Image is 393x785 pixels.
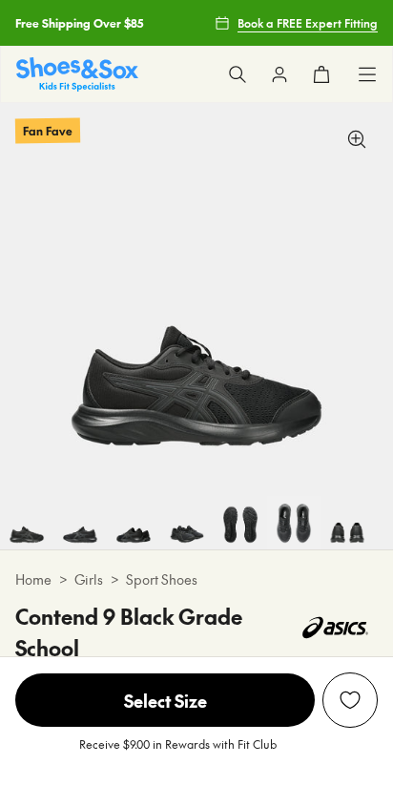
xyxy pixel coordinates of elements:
img: SNS_Logo_Responsive.svg [16,57,138,91]
h4: Contend 9 Black Grade School [15,601,292,664]
img: 8-499144_1 [214,496,267,549]
button: Add to Wishlist [322,672,378,728]
div: > > [15,569,378,589]
img: 9-499145_1 [267,496,321,549]
a: Home [15,569,52,589]
p: Receive $9.00 in Rewards with Fit Club [79,735,277,770]
img: 7-499143_1 [160,496,214,549]
img: 5-499141_1 [53,496,107,549]
img: 10-499146_1 [321,496,374,549]
a: Girls [74,569,103,589]
a: Shoes & Sox [16,57,138,91]
a: Sport Shoes [126,569,197,589]
img: Vendor logo [292,601,378,654]
span: Book a FREE Expert Fitting [238,14,378,31]
a: Book a FREE Expert Fitting [215,6,378,40]
p: Fan Fave [15,117,80,143]
button: Select Size [15,672,315,728]
span: Select Size [15,673,315,727]
img: 6-499142_1 [107,496,160,549]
